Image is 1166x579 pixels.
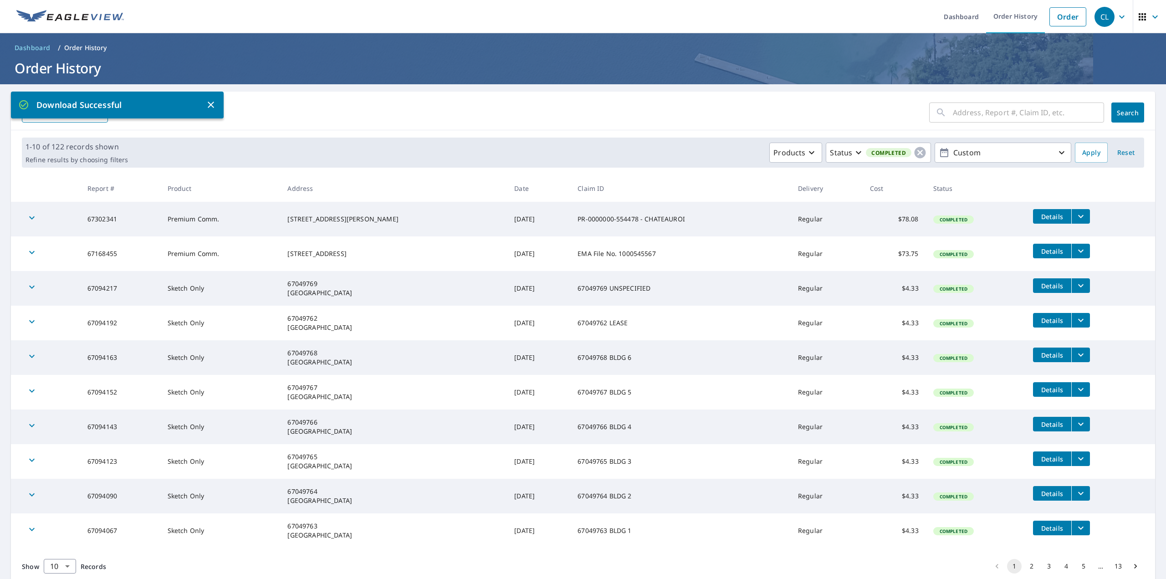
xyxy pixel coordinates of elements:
[934,459,973,465] span: Completed
[1038,212,1066,221] span: Details
[80,479,160,513] td: 67094090
[80,375,160,410] td: 67094152
[773,147,805,158] p: Products
[863,444,926,479] td: $4.33
[26,156,128,164] p: Refine results by choosing filters
[934,389,973,396] span: Completed
[80,202,160,236] td: 67302341
[1038,351,1066,359] span: Details
[18,99,205,111] p: Download Successful
[64,43,107,52] p: Order History
[1007,559,1022,574] button: page 1
[160,513,281,548] td: Sketch Only
[160,340,281,375] td: Sketch Only
[80,306,160,340] td: 67094192
[280,175,507,202] th: Address
[934,424,973,430] span: Completed
[287,215,500,224] div: [STREET_ADDRESS][PERSON_NAME]
[22,562,39,571] span: Show
[570,479,791,513] td: 67049764 BLDG 2
[1024,559,1039,574] button: Go to page 2
[791,479,863,513] td: Regular
[507,202,570,236] td: [DATE]
[934,355,973,361] span: Completed
[16,10,124,24] img: EV Logo
[1071,417,1090,431] button: filesDropdownBtn-67094143
[934,528,973,534] span: Completed
[287,279,500,297] div: 67049769 [GEOGRAPHIC_DATA]
[863,513,926,548] td: $4.33
[934,216,973,223] span: Completed
[570,175,791,202] th: Claim ID
[863,271,926,306] td: $4.33
[507,375,570,410] td: [DATE]
[80,236,160,271] td: 67168455
[1111,102,1144,123] button: Search
[1111,559,1125,574] button: Go to page 13
[863,236,926,271] td: $73.75
[1038,489,1066,498] span: Details
[287,418,500,436] div: 67049766 [GEOGRAPHIC_DATA]
[1038,316,1066,325] span: Details
[1042,559,1056,574] button: Go to page 3
[570,340,791,375] td: 67049768 BLDG 6
[935,143,1071,163] button: Custom
[866,148,911,158] span: Completed
[1071,313,1090,328] button: filesDropdownBtn-67094192
[160,479,281,513] td: Sketch Only
[160,306,281,340] td: Sketch Only
[287,487,500,505] div: 67049764 [GEOGRAPHIC_DATA]
[507,271,570,306] td: [DATE]
[58,42,61,53] li: /
[570,271,791,306] td: 67049769 UNSPECIFIED
[507,340,570,375] td: [DATE]
[863,306,926,340] td: $4.33
[1033,348,1071,362] button: detailsBtn-67094163
[1071,209,1090,224] button: filesDropdownBtn-67302341
[1128,559,1143,574] button: Go to next page
[287,522,500,540] div: 67049763 [GEOGRAPHIC_DATA]
[863,175,926,202] th: Cost
[80,340,160,375] td: 67094163
[1071,521,1090,535] button: filesDropdownBtn-67094067
[1033,209,1071,224] button: detailsBtn-67302341
[791,513,863,548] td: Regular
[1033,451,1071,466] button: detailsBtn-67094123
[1033,486,1071,501] button: detailsBtn-67094090
[791,444,863,479] td: Regular
[507,175,570,202] th: Date
[1038,282,1066,290] span: Details
[1033,244,1071,258] button: detailsBtn-67168455
[1038,420,1066,429] span: Details
[934,493,973,500] span: Completed
[863,340,926,375] td: $4.33
[160,375,281,410] td: Sketch Only
[287,314,500,332] div: 67049762 [GEOGRAPHIC_DATA]
[287,383,500,401] div: 67049767 [GEOGRAPHIC_DATA]
[570,444,791,479] td: 67049765 BLDG 3
[507,479,570,513] td: [DATE]
[1033,313,1071,328] button: detailsBtn-67094192
[570,236,791,271] td: EMA File No. 1000545567
[26,141,128,152] p: 1-10 of 122 records shown
[507,410,570,444] td: [DATE]
[570,513,791,548] td: 67049763 BLDG 1
[1071,486,1090,501] button: filesDropdownBtn-67094090
[80,410,160,444] td: 67094143
[44,553,76,579] div: 10
[1071,451,1090,466] button: filesDropdownBtn-67094123
[80,444,160,479] td: 67094123
[791,410,863,444] td: Regular
[1038,524,1066,533] span: Details
[160,444,281,479] td: Sketch Only
[15,43,51,52] span: Dashboard
[988,559,1144,574] nav: pagination navigation
[1071,278,1090,293] button: filesDropdownBtn-67094217
[570,375,791,410] td: 67049767 BLDG 5
[791,306,863,340] td: Regular
[863,479,926,513] td: $4.33
[80,513,160,548] td: 67094067
[1038,455,1066,463] span: Details
[830,147,852,158] p: Status
[863,375,926,410] td: $4.33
